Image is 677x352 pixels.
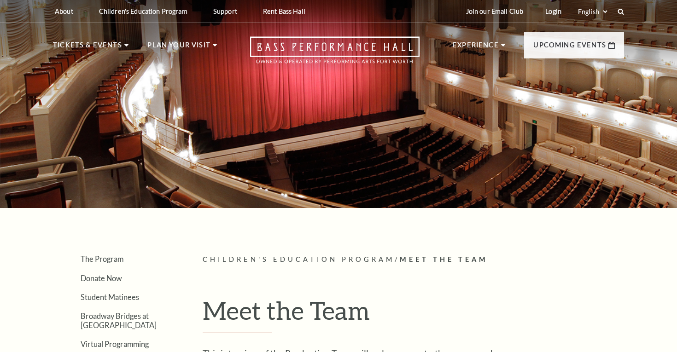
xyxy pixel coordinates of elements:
h1: Meet the Team [203,295,624,333]
p: Children's Education Program [99,7,187,15]
p: Rent Bass Hall [263,7,305,15]
p: Experience [453,40,499,56]
span: Children's Education Program [203,255,395,263]
span: Meet the Team [400,255,488,263]
p: Support [213,7,237,15]
p: About [55,7,73,15]
select: Select: [576,7,609,16]
p: / [203,254,624,265]
a: Broadway Bridges at [GEOGRAPHIC_DATA] [81,312,157,329]
p: Tickets & Events [53,40,122,56]
a: The Program [81,254,123,263]
p: Plan Your Visit [147,40,210,56]
a: Student Matinees [81,293,139,301]
a: Donate Now [81,274,122,283]
a: Virtual Programming [81,340,149,348]
p: Upcoming Events [533,40,606,56]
